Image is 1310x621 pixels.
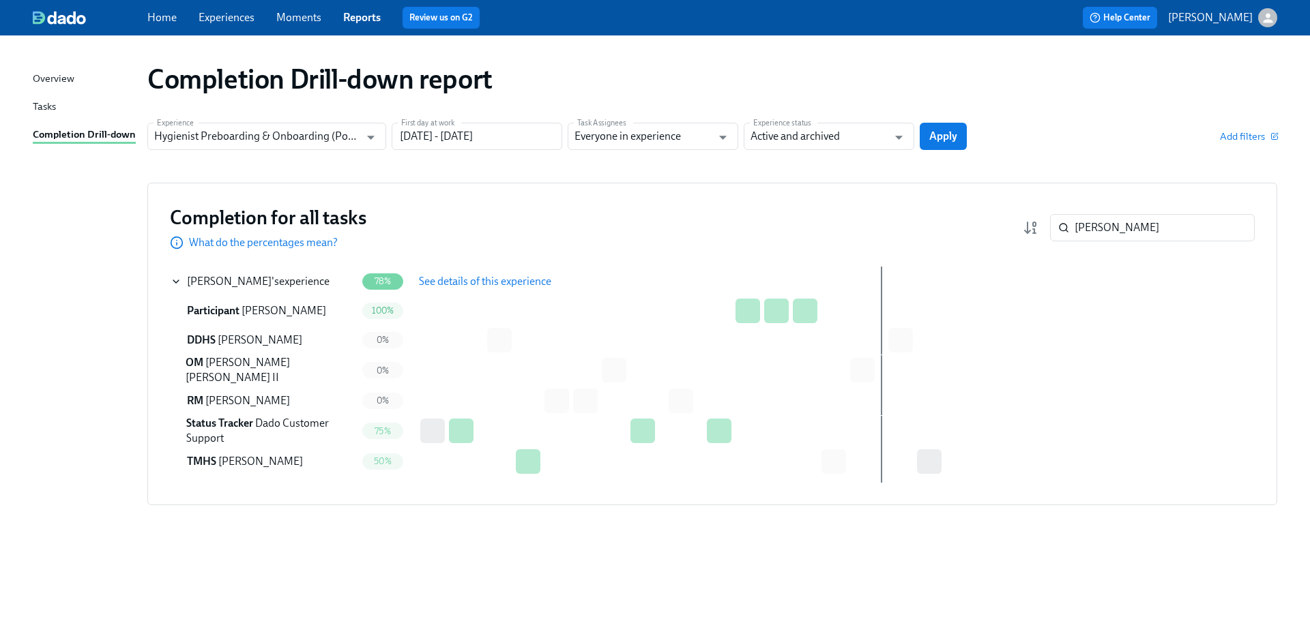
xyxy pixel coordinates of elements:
span: [PERSON_NAME] [PERSON_NAME] II [186,356,290,384]
a: Reports [343,11,381,24]
div: Participant [PERSON_NAME] [171,297,356,324]
div: First day at work • day 29 [879,388,884,413]
button: See details of this experience [409,268,561,295]
div: First day at work • day 29 [879,358,884,383]
div: 's experience [187,274,330,289]
span: TMHS [187,455,216,468]
span: [PERSON_NAME] [218,455,303,468]
span: [PERSON_NAME] [242,304,326,317]
span: 75% [366,426,399,436]
div: First day at work • day 29 [879,478,884,481]
a: Completion Drill-down [33,127,136,144]
span: DDHS [187,333,216,346]
button: [PERSON_NAME] [1168,8,1277,27]
button: Review us on G2 [403,7,480,29]
span: [PERSON_NAME] [187,275,272,288]
span: Dado Customer Support [186,416,329,444]
a: dado [33,11,147,25]
span: See details of this experience [419,275,551,288]
span: [PERSON_NAME] [218,333,302,346]
div: RM [PERSON_NAME] [171,387,356,414]
h1: Completion Drill-down report [147,63,493,95]
div: First day at work • day 29 [879,298,884,323]
div: First day at work • day 29 [879,419,884,444]
div: Status Tracker Dado Customer Support [171,416,356,446]
a: Experiences [199,11,254,24]
p: What do the percentages mean? [189,235,338,250]
a: Moments [276,11,321,24]
button: Help Center [1083,7,1157,29]
div: [PERSON_NAME]'sexperience [171,268,356,295]
button: Open [712,127,733,148]
button: Apply [920,123,967,150]
span: Operations Manager [186,356,203,369]
span: Participant [187,304,239,317]
div: Tasks [33,99,56,116]
span: 50% [366,456,400,466]
span: 0% [368,365,397,376]
span: 0% [368,335,397,345]
span: Regional Manager [187,394,203,407]
a: Tasks [33,99,136,116]
div: First day at work • day 29 [879,449,884,474]
a: Home [147,11,177,24]
h3: Completion for all tasks [170,205,366,230]
p: [PERSON_NAME] [1168,10,1253,25]
div: DDHS [PERSON_NAME] [171,327,356,354]
div: Overview [33,71,74,88]
span: Status Tracker [186,416,253,429]
a: Review us on G2 [409,11,473,25]
span: Apply [929,130,957,143]
img: dado [33,11,86,25]
a: Overview [33,71,136,88]
span: 78% [366,276,400,286]
button: Add filters [1220,130,1277,143]
div: First day at work • day 29 [879,269,884,294]
span: 0% [368,395,397,406]
div: First day at work • day 29 [879,327,884,352]
span: 100% [364,305,403,316]
span: [PERSON_NAME] [205,394,290,407]
button: Open [888,127,909,148]
span: Help Center [1090,11,1150,25]
div: TMHS [PERSON_NAME] [171,448,356,475]
div: OM [PERSON_NAME] [PERSON_NAME] II [171,355,356,385]
input: Search by name [1075,214,1255,241]
button: Open [360,127,381,148]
